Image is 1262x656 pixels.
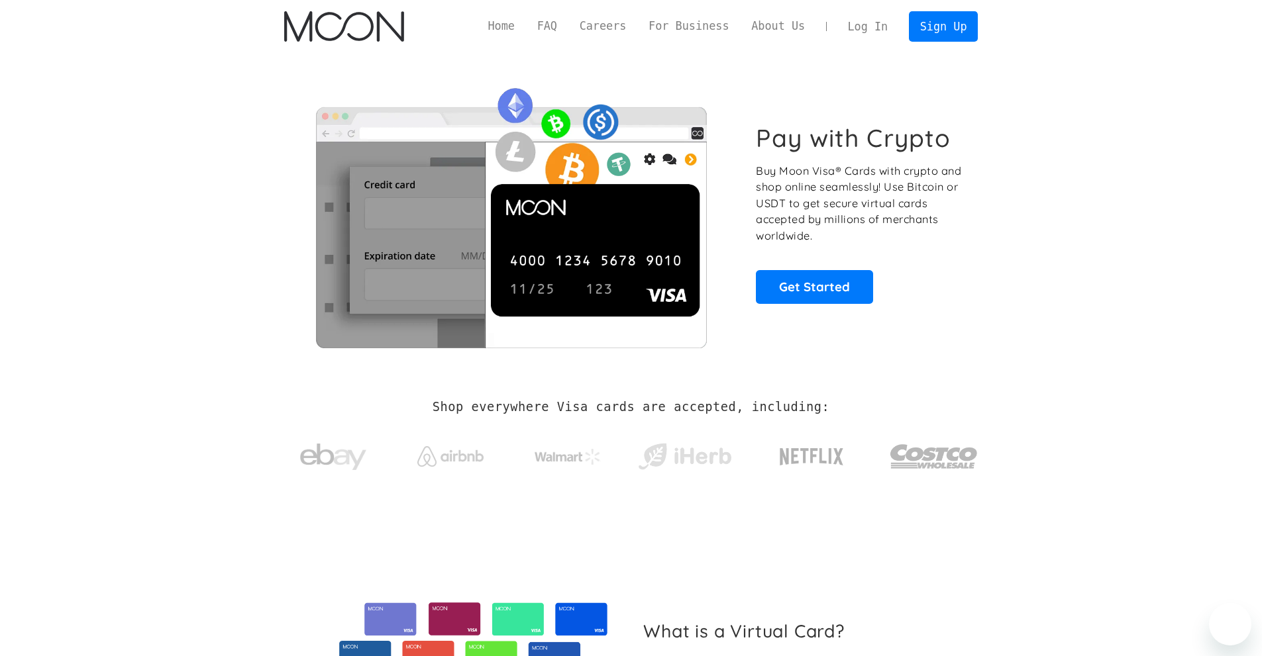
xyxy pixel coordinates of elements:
[635,440,734,474] img: iHerb
[890,418,978,488] a: Costco
[643,620,967,641] h2: What is a Virtual Card?
[740,18,816,34] a: About Us
[890,432,978,481] img: Costco
[568,18,637,34] a: Careers
[756,123,951,153] h1: Pay with Crypto
[526,18,568,34] a: FAQ
[284,423,383,485] a: ebay
[401,433,500,473] a: Airbnb
[1209,603,1251,645] iframe: Button to launch messaging window
[635,426,734,481] a: iHerb
[756,163,963,244] p: Buy Moon Visa® Cards with crypto and shop online seamlessly! Use Bitcoin or USDT to get secure vi...
[778,440,845,473] img: Netflix
[417,446,484,467] img: Airbnb
[909,11,978,41] a: Sign Up
[284,79,738,348] img: Moon Cards let you spend your crypto anywhere Visa is accepted.
[837,12,899,41] a: Log In
[756,270,873,303] a: Get Started
[433,400,829,414] h2: Shop everywhere Visa cards are accepted, including:
[477,18,526,34] a: Home
[637,18,740,34] a: For Business
[284,11,404,42] img: Moon Logo
[535,449,601,465] img: Walmart
[284,11,404,42] a: home
[518,436,617,471] a: Walmart
[753,427,871,480] a: Netflix
[300,436,366,478] img: ebay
